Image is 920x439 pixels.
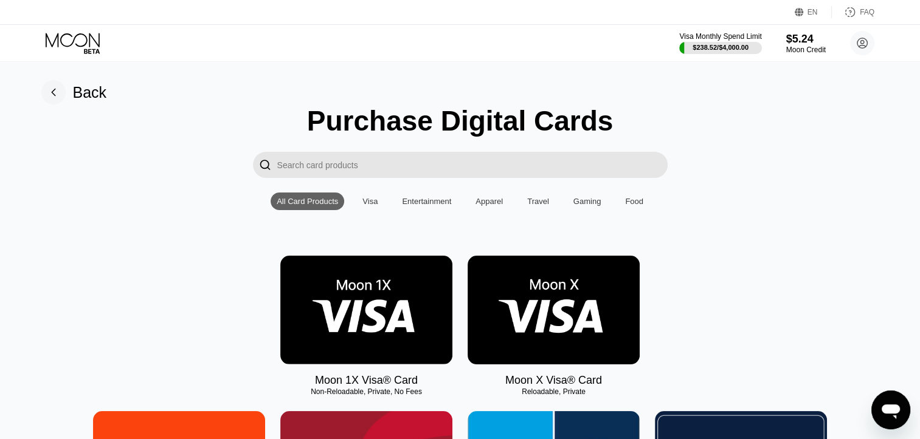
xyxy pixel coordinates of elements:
[73,84,107,101] div: Back
[679,32,761,41] div: Visa Monthly Spend Limit
[786,33,826,54] div: $5.24Moon Credit
[356,192,384,210] div: Visa
[396,192,457,210] div: Entertainment
[468,387,640,396] div: Reloadable, Private
[253,152,277,178] div: 
[505,374,602,387] div: Moon X Visa® Card
[871,390,910,429] iframe: Button to launch messaging window
[277,152,668,178] input: Search card products
[41,80,107,104] div: Back
[808,8,818,16] div: EN
[280,387,452,396] div: Non-Reloadable, Private, No Fees
[693,44,749,51] div: $238.52 / $4,000.00
[521,192,555,210] div: Travel
[271,192,344,210] div: All Card Products
[277,197,338,206] div: All Card Products
[469,192,509,210] div: Apparel
[362,197,378,206] div: Visa
[786,33,826,46] div: $5.24
[619,192,649,210] div: Food
[307,104,614,137] div: Purchase Digital Cards
[860,8,874,16] div: FAQ
[786,46,826,54] div: Moon Credit
[567,192,607,210] div: Gaming
[476,197,503,206] div: Apparel
[832,6,874,18] div: FAQ
[527,197,549,206] div: Travel
[573,197,601,206] div: Gaming
[259,158,271,172] div: 
[625,197,643,206] div: Food
[795,6,832,18] div: EN
[679,32,761,54] div: Visa Monthly Spend Limit$238.52/$4,000.00
[315,374,418,387] div: Moon 1X Visa® Card
[402,197,451,206] div: Entertainment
